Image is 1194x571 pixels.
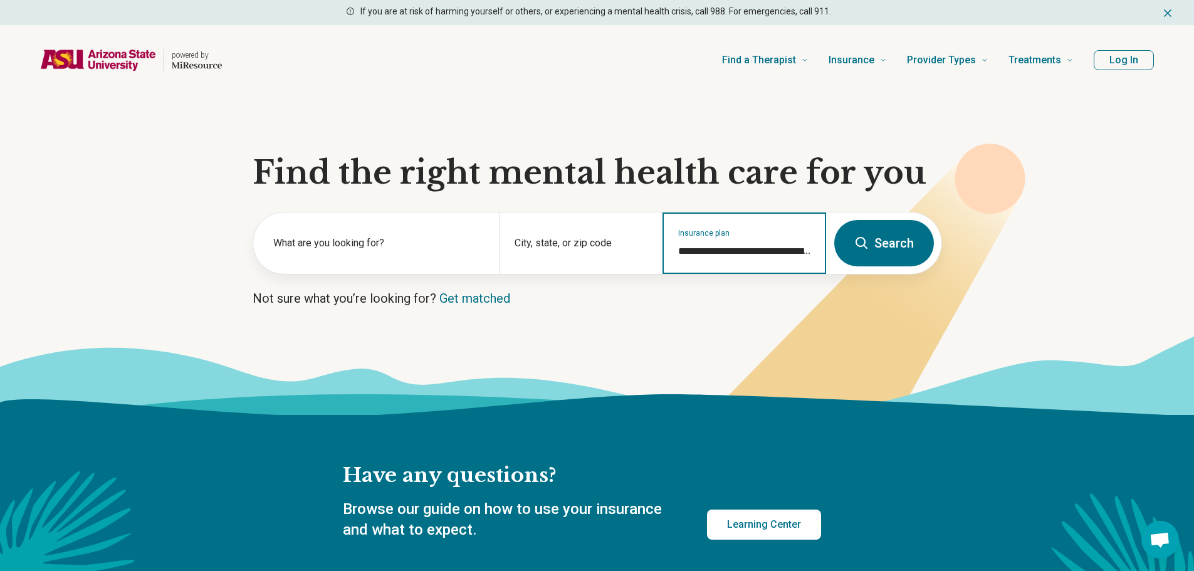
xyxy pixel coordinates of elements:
[829,35,887,85] a: Insurance
[829,51,874,69] span: Insurance
[907,51,976,69] span: Provider Types
[1008,51,1061,69] span: Treatments
[1141,521,1179,558] div: Open chat
[1008,35,1074,85] a: Treatments
[722,51,796,69] span: Find a Therapist
[907,35,988,85] a: Provider Types
[1094,50,1154,70] button: Log In
[722,35,809,85] a: Find a Therapist
[360,5,831,18] p: If you are at risk of harming yourself or others, or experiencing a mental health crisis, call 98...
[707,510,821,540] a: Learning Center
[253,154,942,192] h1: Find the right mental health care for you
[253,290,942,307] p: Not sure what you’re looking for?
[439,291,510,306] a: Get matched
[834,220,934,266] button: Search
[343,499,677,541] p: Browse our guide on how to use your insurance and what to expect.
[273,236,484,251] label: What are you looking for?
[172,50,222,60] p: powered by
[343,463,821,489] h2: Have any questions?
[40,40,222,80] a: Home page
[1161,5,1174,20] button: Dismiss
